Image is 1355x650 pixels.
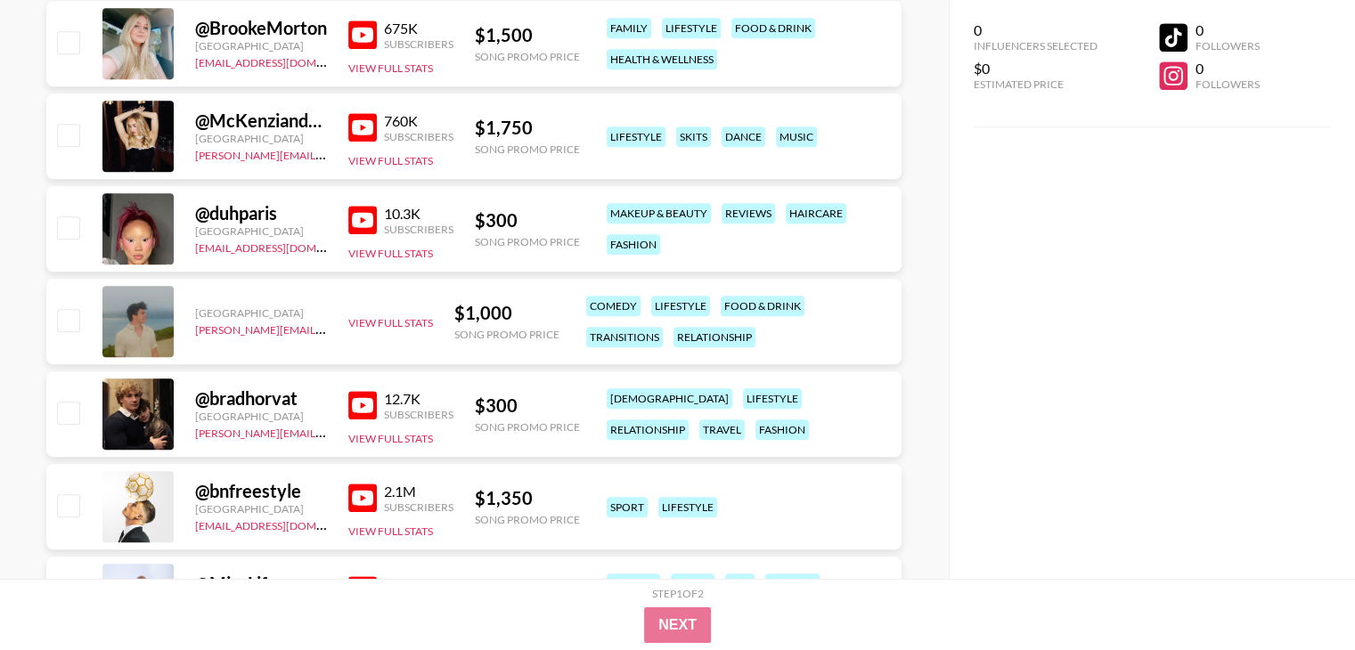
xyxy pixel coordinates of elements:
div: [GEOGRAPHIC_DATA] [195,39,327,53]
div: $ 300 [475,394,580,417]
div: Song Promo Price [475,513,580,526]
div: [GEOGRAPHIC_DATA] [195,502,327,516]
div: dance [671,573,714,594]
div: fashion [607,234,660,255]
div: transitions [586,327,663,347]
div: fashion [755,419,809,440]
div: sport [607,497,648,517]
div: [DEMOGRAPHIC_DATA] [607,388,732,409]
div: Song Promo Price [475,142,580,156]
div: travel [699,419,745,440]
div: lifestyle [607,126,665,147]
img: YouTube [348,206,377,234]
div: @ MiasLife [195,573,327,595]
div: @ bradhorvat [195,387,327,410]
div: 1.1M [384,575,453,593]
button: Next [644,607,711,643]
img: YouTube [348,391,377,419]
div: Subscribers [384,408,453,421]
div: lifestyle [743,388,802,409]
div: $ 1,350 [475,487,580,509]
div: Subscribers [384,500,453,514]
div: fashion [607,573,660,594]
div: 10.3K [384,205,453,223]
button: View Full Stats [348,247,433,260]
div: [GEOGRAPHIC_DATA] [195,132,327,145]
iframe: Drift Widget Chat Controller [1266,561,1334,629]
div: lifestyle [662,18,721,38]
div: family [607,18,651,38]
div: 12.7K [384,390,453,408]
div: Influencers Selected [974,39,1098,53]
button: View Full Stats [348,316,433,329]
div: @ McKenziandReif [195,110,327,132]
div: reviews [722,203,775,223]
div: lifestyle [651,296,710,316]
a: [EMAIL_ADDRESS][DOMAIN_NAME] [195,238,374,255]
div: relationship [673,327,755,347]
button: View Full Stats [348,154,433,167]
div: Followers [1195,39,1259,53]
img: YouTube [348,483,377,512]
div: [GEOGRAPHIC_DATA] [195,306,327,320]
div: 0 [1195,60,1259,77]
div: food & drink [721,296,804,316]
div: skits [676,126,711,147]
div: 675K [384,20,453,37]
a: [PERSON_NAME][EMAIL_ADDRESS][DOMAIN_NAME] [195,145,459,162]
div: food & drink [731,18,815,38]
button: View Full Stats [348,432,433,445]
div: haircare [786,203,846,223]
div: health & wellness [607,49,717,69]
a: [PERSON_NAME][EMAIL_ADDRESS][DOMAIN_NAME] [195,320,459,337]
a: [EMAIL_ADDRESS][DOMAIN_NAME] [195,516,374,532]
div: [GEOGRAPHIC_DATA] [195,224,327,238]
a: [PERSON_NAME][EMAIL_ADDRESS][PERSON_NAME][PERSON_NAME][DOMAIN_NAME] [195,423,628,440]
div: Song Promo Price [454,328,559,341]
div: $ 300 [475,209,580,232]
div: music [776,126,817,147]
div: makeup & beauty [607,203,711,223]
div: Subscribers [384,130,453,143]
div: Estimated Price [974,77,1098,91]
img: YouTube [348,20,377,49]
div: $0 [974,60,1098,77]
div: 0 [1195,21,1259,39]
div: @ BrookeMorton [195,17,327,39]
div: relationship [607,419,689,440]
button: View Full Stats [348,61,433,75]
div: @ duhparis [195,202,327,224]
div: Subscribers [384,37,453,51]
div: comedy [586,296,641,316]
div: comedy [765,573,820,594]
div: Song Promo Price [475,420,580,434]
div: 0 [974,21,1098,39]
div: 760K [384,112,453,130]
div: $ 1,000 [454,302,559,324]
div: Song Promo Price [475,235,580,248]
div: Followers [1195,77,1259,91]
img: YouTube [348,113,377,142]
div: Song Promo Price [475,50,580,63]
a: [EMAIL_ADDRESS][DOMAIN_NAME] [195,53,374,69]
img: YouTube [348,576,377,605]
div: Step 1 of 2 [652,587,704,600]
div: @ bnfreestyle [195,480,327,502]
div: [GEOGRAPHIC_DATA] [195,410,327,423]
div: $ 1,500 [475,24,580,46]
div: 2.1M [384,483,453,500]
div: Subscribers [384,223,453,236]
div: lifestyle [658,497,717,517]
div: dance [722,126,765,147]
div: pov [725,573,755,594]
div: $ 1,750 [475,117,580,139]
button: View Full Stats [348,524,433,538]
